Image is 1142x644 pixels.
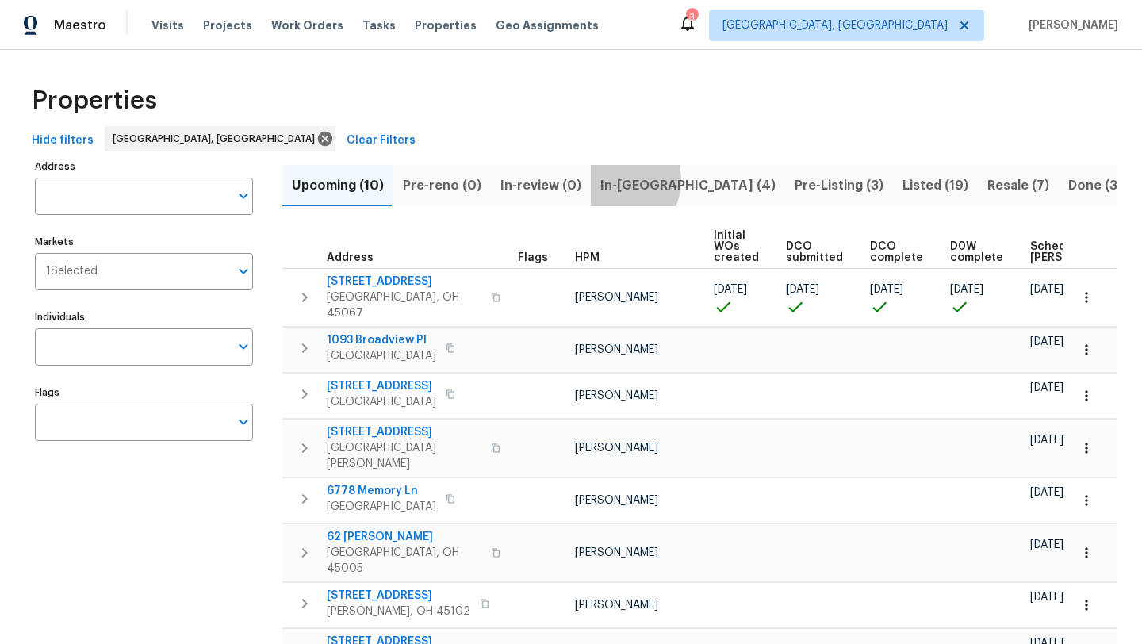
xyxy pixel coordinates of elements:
span: 62 [PERSON_NAME] [327,529,481,545]
span: [DATE] [1030,382,1063,393]
span: Clear Filters [347,131,416,151]
label: Address [35,162,253,171]
span: [PERSON_NAME] [575,443,658,454]
span: Hide filters [32,131,94,151]
span: Done (311) [1068,174,1133,197]
span: Properties [32,93,157,109]
span: Properties [415,17,477,33]
span: Tasks [362,20,396,31]
span: [GEOGRAPHIC_DATA] [327,348,436,364]
span: [GEOGRAPHIC_DATA] [327,394,436,410]
div: [GEOGRAPHIC_DATA], [GEOGRAPHIC_DATA] [105,126,335,151]
span: [DATE] [870,284,903,295]
span: [PERSON_NAME] [575,495,658,506]
span: [PERSON_NAME] [575,547,658,558]
label: Individuals [35,312,253,322]
span: Pre-reno (0) [403,174,481,197]
span: Projects [203,17,252,33]
span: Upcoming (10) [292,174,384,197]
span: Initial WOs created [714,230,759,263]
span: [PERSON_NAME] [575,600,658,611]
span: [PERSON_NAME] [575,292,658,303]
span: Listed (19) [902,174,968,197]
span: HPM [575,252,600,263]
span: [GEOGRAPHIC_DATA], OH 45005 [327,545,481,577]
label: Flags [35,388,253,397]
span: [DATE] [1030,284,1063,295]
div: 3 [686,10,697,25]
span: [DATE] [1030,487,1063,498]
span: Visits [151,17,184,33]
span: [STREET_ADDRESS] [327,424,481,440]
span: DCO submitted [786,241,843,263]
span: [DATE] [950,284,983,295]
span: [DATE] [1030,539,1063,550]
label: Markets [35,237,253,247]
span: [STREET_ADDRESS] [327,378,436,394]
span: [STREET_ADDRESS] [327,274,481,289]
button: Hide filters [25,126,100,155]
span: [PERSON_NAME] [575,344,658,355]
span: [GEOGRAPHIC_DATA], [GEOGRAPHIC_DATA] [113,131,321,147]
span: [GEOGRAPHIC_DATA], [GEOGRAPHIC_DATA] [722,17,948,33]
span: Geo Assignments [496,17,599,33]
span: In-[GEOGRAPHIC_DATA] (4) [600,174,776,197]
button: Open [232,185,255,207]
span: Flags [518,252,548,263]
span: 6778 Memory Ln [327,483,436,499]
span: [STREET_ADDRESS] [327,588,470,604]
span: [DATE] [1030,592,1063,603]
span: 1 Selected [46,265,98,278]
span: 1093 Broadview Pl [327,332,436,348]
span: D0W complete [950,241,1003,263]
span: Maestro [54,17,106,33]
span: Work Orders [271,17,343,33]
span: In-review (0) [500,174,581,197]
span: Address [327,252,374,263]
span: [PERSON_NAME] [1022,17,1118,33]
button: Clear Filters [340,126,422,155]
span: Scheduled [PERSON_NAME] [1030,241,1120,263]
span: [DATE] [1030,435,1063,446]
span: [GEOGRAPHIC_DATA], OH 45067 [327,289,481,321]
span: [DATE] [714,284,747,295]
span: DCO complete [870,241,923,263]
button: Open [232,260,255,282]
button: Open [232,411,255,433]
span: [PERSON_NAME], OH 45102 [327,604,470,619]
span: Pre-Listing (3) [795,174,883,197]
span: [PERSON_NAME] [575,390,658,401]
span: Resale (7) [987,174,1049,197]
span: [GEOGRAPHIC_DATA] [327,499,436,515]
button: Open [232,335,255,358]
span: [GEOGRAPHIC_DATA][PERSON_NAME] [327,440,481,472]
span: [DATE] [786,284,819,295]
span: [DATE] [1030,336,1063,347]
